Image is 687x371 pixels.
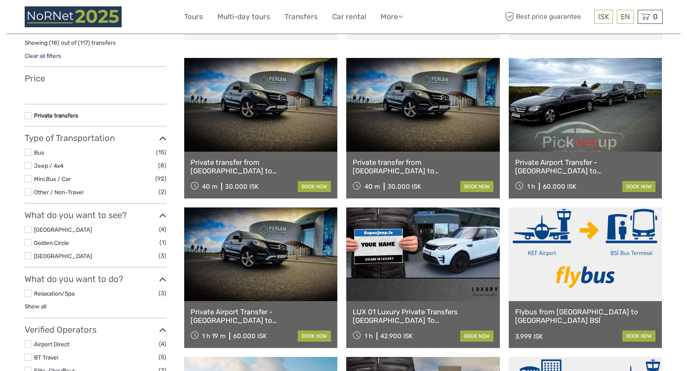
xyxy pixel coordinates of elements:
[160,238,166,247] span: (1)
[34,341,69,348] a: Airport Direct
[388,183,421,190] div: 30.000 ISK
[202,332,225,340] span: 1 h 19 m
[159,187,166,197] span: (2)
[80,39,88,47] label: 117
[191,308,331,325] a: Private Airport Transfer - [GEOGRAPHIC_DATA] to [GEOGRAPHIC_DATA]
[543,183,576,190] div: 60.000 ISK
[184,11,203,23] a: Tours
[380,332,413,340] div: 42.900 ISK
[25,73,166,83] h3: Price
[652,12,659,21] span: 0
[156,147,166,157] span: (15)
[34,175,71,182] a: Mini Bus / Car
[34,354,58,361] a: BT Travel
[365,183,380,190] span: 40 m
[25,274,166,284] h3: What do you want to do?
[298,331,331,342] a: book now
[159,339,166,349] span: (4)
[353,308,493,325] a: LUX 01 Luxury Private Transfers [GEOGRAPHIC_DATA] To [GEOGRAPHIC_DATA]
[34,112,78,119] a: Private transfers
[34,239,69,246] a: Golden Circle
[225,183,259,190] div: 30.000 ISK
[617,10,634,24] div: EN
[515,308,656,325] a: Flybus from [GEOGRAPHIC_DATA] to [GEOGRAPHIC_DATA] BSÍ
[381,11,403,23] a: More
[25,24,50,35] strong: Filters
[460,331,493,342] a: book now
[25,325,166,335] h3: Verified Operators
[25,39,166,52] div: Showing ( ) out of ( ) transfers
[34,149,44,156] a: Bus
[159,288,166,298] span: (3)
[515,158,656,175] a: Private Airport Transfer - [GEOGRAPHIC_DATA] to [GEOGRAPHIC_DATA]
[34,226,92,233] a: [GEOGRAPHIC_DATA]
[158,161,166,170] span: (8)
[285,11,318,23] a: Transfers
[34,253,92,259] a: [GEOGRAPHIC_DATA]
[353,158,493,175] a: Private transfer from [GEOGRAPHIC_DATA] to [GEOGRAPHIC_DATA]
[202,183,217,190] span: 40 m
[503,10,592,24] span: Best price guarantee
[34,162,63,169] a: Jeep / 4x4
[622,331,656,342] a: book now
[217,11,270,23] a: Multi-day tours
[460,181,493,192] a: book now
[34,290,74,297] a: Relaxation/Spa
[622,181,656,192] a: book now
[159,224,166,234] span: (4)
[515,333,543,340] div: 3.999 ISK
[298,181,331,192] a: book now
[25,52,61,59] a: Clear all filters
[365,332,373,340] span: 1 h
[598,12,609,21] span: ISK
[527,183,535,190] span: 1 h
[25,303,46,310] a: Show all
[233,332,267,340] div: 60.000 ISK
[191,158,331,175] a: Private transfer from [GEOGRAPHIC_DATA] to [GEOGRAPHIC_DATA]
[25,210,166,220] h3: What do you want to see?
[25,6,122,27] img: 3258-41b625c3-b3ba-4726-b4dc-f26af99be3a7_logo_small.png
[159,352,166,362] span: (5)
[34,189,83,196] a: Other / Non-Travel
[332,11,366,23] a: Car rental
[159,251,166,261] span: (3)
[51,39,57,47] label: 18
[25,133,166,143] h3: Type of Transportation
[155,174,166,184] span: (92)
